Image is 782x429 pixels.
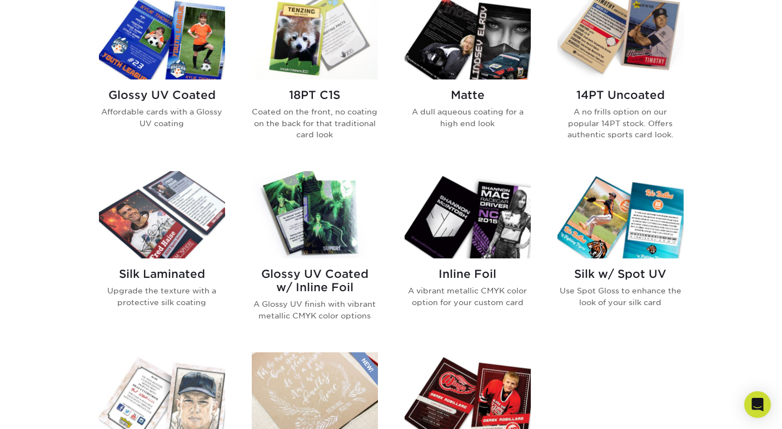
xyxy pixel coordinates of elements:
[252,298,378,321] p: A Glossy UV finish with vibrant metallic CMYK color options
[99,171,225,258] img: Silk Laminated Trading Cards
[99,267,225,281] h2: Silk Laminated
[252,88,378,102] h2: 18PT C1S
[252,171,378,339] a: Glossy UV Coated w/ Inline Foil Trading Cards Glossy UV Coated w/ Inline Foil A Glossy UV finish ...
[405,106,531,129] p: A dull aqueous coating for a high end look
[557,267,684,281] h2: Silk w/ Spot UV
[405,267,531,281] h2: Inline Foil
[252,106,378,140] p: Coated on the front, no coating on the back for that traditional card look
[99,106,225,129] p: Affordable cards with a Glossy UV coating
[350,352,378,386] img: New Product
[744,391,771,418] div: Open Intercom Messenger
[405,171,531,339] a: Inline Foil Trading Cards Inline Foil A vibrant metallic CMYK color option for your custom card
[557,171,684,339] a: Silk w/ Spot UV Trading Cards Silk w/ Spot UV Use Spot Gloss to enhance the look of your silk card
[557,88,684,102] h2: 14PT Uncoated
[557,285,684,308] p: Use Spot Gloss to enhance the look of your silk card
[557,171,684,258] img: Silk w/ Spot UV Trading Cards
[252,267,378,294] h2: Glossy UV Coated w/ Inline Foil
[405,88,531,102] h2: Matte
[405,171,531,258] img: Inline Foil Trading Cards
[405,285,531,308] p: A vibrant metallic CMYK color option for your custom card
[99,285,225,308] p: Upgrade the texture with a protective silk coating
[557,106,684,140] p: A no frills option on our popular 14PT stock. Offers authentic sports card look.
[99,88,225,102] h2: Glossy UV Coated
[99,171,225,339] a: Silk Laminated Trading Cards Silk Laminated Upgrade the texture with a protective silk coating
[252,171,378,258] img: Glossy UV Coated w/ Inline Foil Trading Cards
